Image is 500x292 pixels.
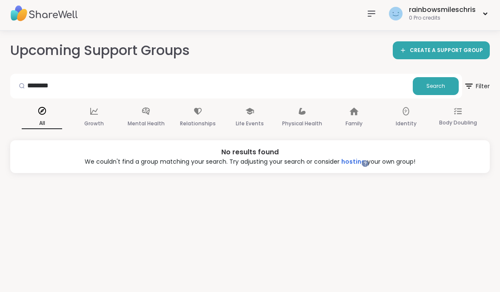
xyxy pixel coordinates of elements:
[282,119,322,129] p: Physical Health
[426,82,445,90] span: Search
[389,7,403,20] img: rainbowsmileschris
[410,47,483,54] span: CREATE A SUPPORT GROUP
[128,119,165,129] p: Mental Health
[341,157,366,166] a: hosting
[346,119,363,129] p: Family
[10,41,190,60] h2: Upcoming Support Groups
[464,76,490,96] span: Filter
[17,157,483,166] div: We couldn't find a group matching your search. Try adjusting your search or consider your own group!
[409,14,476,22] div: 0 Pro credits
[396,119,417,129] p: Identity
[393,41,490,59] a: CREATE A SUPPORT GROUP
[413,77,459,95] button: Search
[464,74,490,98] button: Filter
[17,147,483,157] div: No results found
[236,119,264,129] p: Life Events
[180,119,216,129] p: Relationships
[362,160,369,167] iframe: Spotlight
[439,118,477,128] p: Body Doubling
[84,119,104,129] p: Growth
[409,5,476,14] div: rainbowsmileschris
[22,118,62,129] p: All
